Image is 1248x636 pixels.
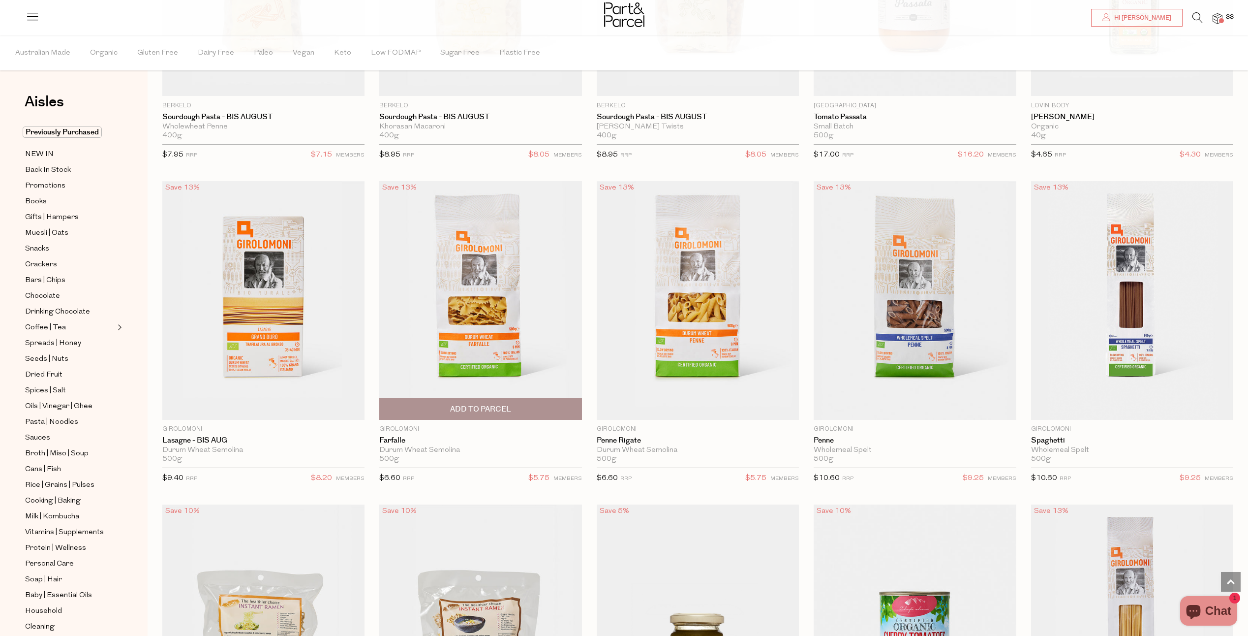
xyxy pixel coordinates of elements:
[814,113,1016,122] a: Tomato Passata
[25,510,115,523] a: Milk | Kombucha
[25,479,94,491] span: Rice | Grains | Pulses
[25,574,62,586] span: Soap | Hair
[311,149,332,161] span: $7.15
[814,123,1016,131] div: Small Batch
[25,195,115,208] a: Books
[1205,153,1233,158] small: MEMBERS
[379,446,581,455] div: Durum Wheat Semolina
[334,36,351,70] span: Keto
[770,476,799,481] small: MEMBERS
[25,196,47,208] span: Books
[25,573,115,586] a: Soap | Hair
[1213,13,1222,24] a: 33
[162,101,365,110] p: Berkelo
[25,621,55,633] span: Cleaning
[814,436,1016,445] a: Penne
[25,337,115,350] a: Spreads | Honey
[25,321,115,334] a: Coffee | Tea
[25,542,86,554] span: Protein | Wellness
[1031,475,1057,482] span: $10.60
[162,436,365,445] a: Lasagne - BIS AUG
[597,123,799,131] div: [PERSON_NAME] Twists
[1180,472,1201,485] span: $9.25
[988,153,1016,158] small: MEMBERS
[25,338,81,350] span: Spreads | Honey
[336,476,365,481] small: MEMBERS
[842,153,853,158] small: RRP
[25,495,81,507] span: Cooking | Baking
[25,290,60,302] span: Chocolate
[379,505,420,518] div: Save 10%
[745,472,766,485] span: $5.75
[115,321,122,333] button: Expand/Collapse Coffee | Tea
[162,446,365,455] div: Durum Wheat Semolina
[403,476,414,481] small: RRP
[25,511,79,523] span: Milk | Kombucha
[958,149,984,161] span: $16.20
[25,353,115,365] a: Seeds | Nuts
[379,425,581,434] p: Girolomoni
[25,211,115,223] a: Gifts | Hampers
[162,113,365,122] a: Sourdough Pasta - BIS AUGUST
[25,164,71,176] span: Back In Stock
[403,153,414,158] small: RRP
[162,123,365,131] div: Wholewheat Penne
[311,472,332,485] span: $8.20
[1031,113,1233,122] a: [PERSON_NAME]
[25,369,115,381] a: Dried Fruit
[162,505,203,518] div: Save 10%
[25,558,115,570] a: Personal Care
[25,605,115,617] a: Household
[379,151,400,159] span: $8.95
[1091,9,1183,27] a: Hi [PERSON_NAME]
[814,131,833,140] span: 500g
[25,621,115,633] a: Cleaning
[597,425,799,434] p: Girolomoni
[814,151,840,159] span: $17.00
[1031,123,1233,131] div: Organic
[25,385,66,397] span: Spices | Salt
[25,180,65,192] span: Promotions
[25,180,115,192] a: Promotions
[25,448,89,460] span: Broth | Miso | Soup
[25,369,62,381] span: Dried Fruit
[450,404,511,414] span: Add To Parcel
[597,101,799,110] p: Berkelo
[25,290,115,302] a: Chocolate
[25,258,115,271] a: Crackers
[25,479,115,491] a: Rice | Grains | Pulses
[25,259,57,271] span: Crackers
[1031,131,1046,140] span: 40g
[814,446,1016,455] div: Wholemeal Spelt
[25,148,115,160] a: NEW IN
[25,306,115,318] a: Drinking Chocolate
[25,590,92,602] span: Baby | Essential Oils
[137,36,178,70] span: Gluten Free
[1031,446,1233,455] div: Wholemeal Spelt
[25,306,90,318] span: Drinking Chocolate
[379,398,581,420] button: Add To Parcel
[988,476,1016,481] small: MEMBERS
[379,181,581,420] img: Farfalle
[186,476,197,481] small: RRP
[379,131,399,140] span: 400g
[597,505,632,518] div: Save 5%
[162,455,182,464] span: 500g
[25,149,54,160] span: NEW IN
[620,153,632,158] small: RRP
[379,123,581,131] div: Khorasan Macaroni
[597,151,618,159] span: $8.95
[528,472,549,485] span: $5.75
[1223,13,1236,22] span: 33
[379,455,399,464] span: 500g
[25,542,115,554] a: Protein | Wellness
[25,401,92,413] span: Oils | Vinegar | Ghee
[1031,181,1233,420] img: Spaghetti
[814,455,833,464] span: 500g
[597,475,618,482] span: $6.60
[814,505,854,518] div: Save 10%
[597,181,799,420] img: Penne Rigate
[597,436,799,445] a: Penne Rigate
[162,131,182,140] span: 400g
[1112,14,1171,22] span: Hi [PERSON_NAME]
